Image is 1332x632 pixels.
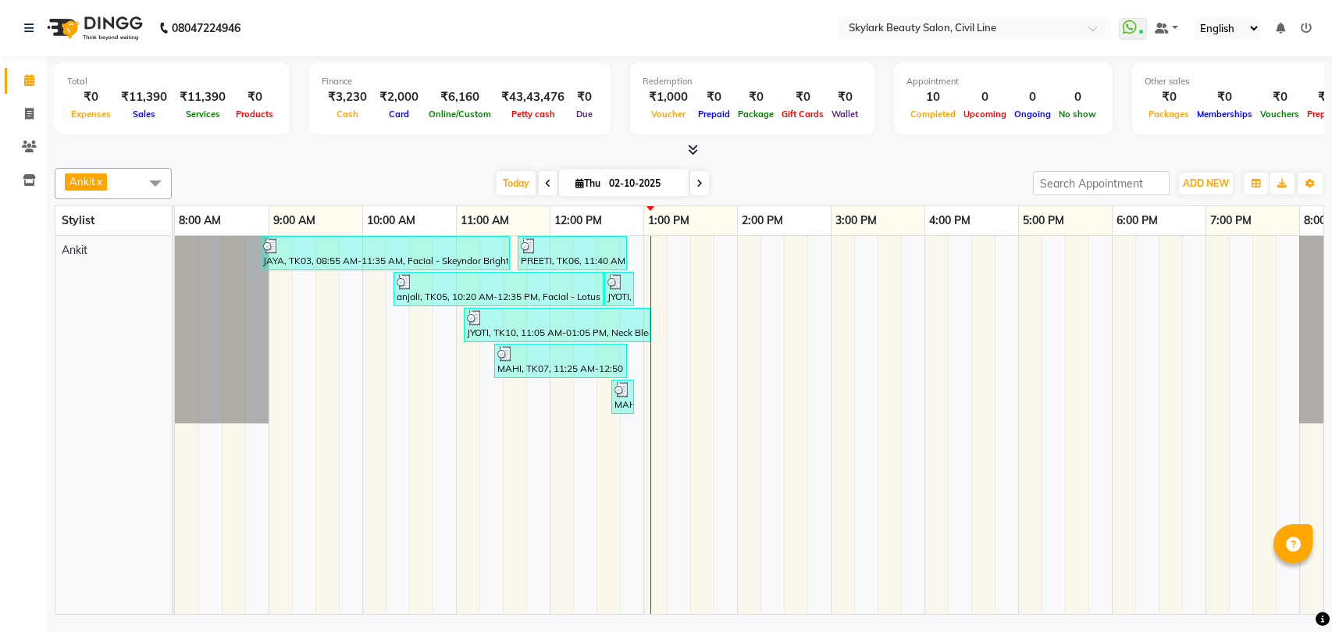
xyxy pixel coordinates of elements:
[613,382,632,412] div: MAHI, TK08, 12:40 PM-12:55 PM, Waxing - Underarm Rica
[69,175,95,187] span: Ankit
[960,109,1010,120] span: Upcoming
[778,109,828,120] span: Gift Cards
[647,109,689,120] span: Voucher
[606,274,632,304] div: JYOTI, TK09, 12:35 PM-12:55 PM, Threading - Eyebrow
[496,346,625,376] div: MAHI, TK07, 11:25 AM-12:50 PM, Threading - Eyebrow,Waxing - Hand wax Rica,Waxing - Upper Lips Wax...
[828,109,862,120] span: Wallet
[550,209,606,232] a: 12:00 PM
[269,209,319,232] a: 9:00 AM
[604,172,682,195] input: 2025-10-02
[182,109,224,120] span: Services
[960,88,1010,106] div: 0
[395,274,602,304] div: anjali, TK05, 10:20 AM-12:35 PM, Facial - Lotus Single Pack,Face Bleach,Facial - Lotus Single Pack
[1033,171,1170,195] input: Search Appointment
[67,109,115,120] span: Expenses
[1193,109,1256,120] span: Memberships
[1266,570,1316,616] iframe: chat widget
[572,109,597,120] span: Due
[1010,88,1055,106] div: 0
[425,109,495,120] span: Online/Custom
[571,88,598,106] div: ₹0
[495,88,571,106] div: ₹43,43,476
[694,109,734,120] span: Prepaid
[40,6,147,50] img: logo
[1055,109,1100,120] span: No show
[67,88,115,106] div: ₹0
[457,209,513,232] a: 11:00 AM
[1256,88,1303,106] div: ₹0
[519,238,625,268] div: PREETI, TK06, 11:40 AM-12:50 PM, Waxing - Face Wax,Threading - Eyebrow
[694,88,734,106] div: ₹0
[734,109,778,120] span: Package
[832,209,881,232] a: 3:00 PM
[644,209,693,232] a: 1:00 PM
[172,6,240,50] b: 08047224946
[173,88,232,106] div: ₹11,390
[62,243,87,257] span: Ankit
[828,88,862,106] div: ₹0
[425,88,495,106] div: ₹6,160
[465,310,649,340] div: JYOTI, TK10, 11:05 AM-01:05 PM, Neck Bleach,Face Bleach,Facial - Skeyndor Brightning
[738,209,787,232] a: 2:00 PM
[1206,209,1255,232] a: 7:00 PM
[373,88,425,106] div: ₹2,000
[1113,209,1162,232] a: 6:00 PM
[385,109,413,120] span: Card
[95,175,102,187] a: x
[62,213,94,227] span: Stylist
[734,88,778,106] div: ₹0
[643,88,694,106] div: ₹1,000
[925,209,974,232] a: 4:00 PM
[322,75,598,88] div: Finance
[906,88,960,106] div: 10
[1019,209,1068,232] a: 5:00 PM
[232,88,277,106] div: ₹0
[906,75,1100,88] div: Appointment
[1183,177,1229,189] span: ADD NEW
[778,88,828,106] div: ₹0
[1010,109,1055,120] span: Ongoing
[572,177,604,189] span: Thu
[497,171,536,195] span: Today
[1145,109,1193,120] span: Packages
[67,75,277,88] div: Total
[906,109,960,120] span: Completed
[175,209,225,232] a: 8:00 AM
[115,88,173,106] div: ₹11,390
[322,88,373,106] div: ₹3,230
[1179,173,1233,195] button: ADD NEW
[1055,88,1100,106] div: 0
[1193,88,1256,106] div: ₹0
[129,109,159,120] span: Sales
[333,109,362,120] span: Cash
[1145,88,1193,106] div: ₹0
[363,209,419,232] a: 10:00 AM
[262,238,508,268] div: JAYA, TK03, 08:55 AM-11:35 AM, Facial - Skeyndor Brightning,Face Bleach,Neck Bleach,Waxing - Unde...
[643,75,862,88] div: Redemption
[508,109,559,120] span: Petty cash
[1256,109,1303,120] span: Vouchers
[232,109,277,120] span: Products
